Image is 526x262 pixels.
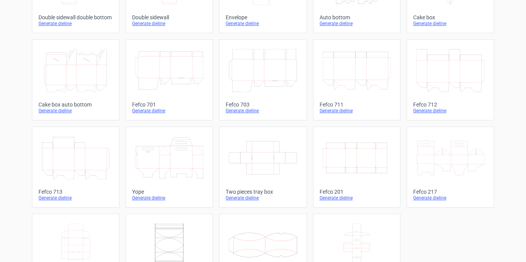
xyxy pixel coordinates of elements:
div: Fefco 711 [320,101,394,108]
div: Generate dieline [226,20,300,27]
div: Fefco 713 [39,189,113,195]
div: Fefco 201 [320,189,394,195]
div: Envelope [226,14,300,20]
div: Generate dieline [320,195,394,201]
div: Two pieces tray box [226,189,300,195]
a: Fefco 217Generate dieline [407,127,494,208]
div: Generate dieline [320,20,394,27]
a: Fefco 701Generate dieline [126,39,213,120]
a: Fefco 201Generate dieline [313,127,400,208]
div: Generate dieline [39,108,113,114]
div: Fefco 712 [413,101,487,108]
div: Generate dieline [320,108,394,114]
a: Cake box auto bottomGenerate dieline [32,39,119,120]
div: Generate dieline [226,195,300,201]
div: Generate dieline [413,20,487,27]
div: Generate dieline [132,108,206,114]
div: Double sidewall [132,14,206,20]
a: Fefco 703Generate dieline [219,39,307,120]
div: Generate dieline [39,20,113,27]
div: Generate dieline [226,108,300,114]
div: Fefco 703 [226,101,300,108]
div: Cake box [413,14,487,20]
div: Double sidewall double bottom [39,14,113,20]
div: Generate dieline [132,195,206,201]
a: Fefco 711Generate dieline [313,39,400,120]
div: Fefco 217 [413,189,487,195]
div: Generate dieline [413,195,487,201]
div: Yope [132,189,206,195]
a: Fefco 712Generate dieline [407,39,494,120]
div: Generate dieline [132,20,206,27]
a: Two pieces tray boxGenerate dieline [219,127,307,208]
a: YopeGenerate dieline [126,127,213,208]
div: Generate dieline [39,195,113,201]
div: Cake box auto bottom [39,101,113,108]
div: Fefco 701 [132,101,206,108]
div: Auto bottom [320,14,394,20]
a: Fefco 713Generate dieline [32,127,119,208]
div: Generate dieline [413,108,487,114]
